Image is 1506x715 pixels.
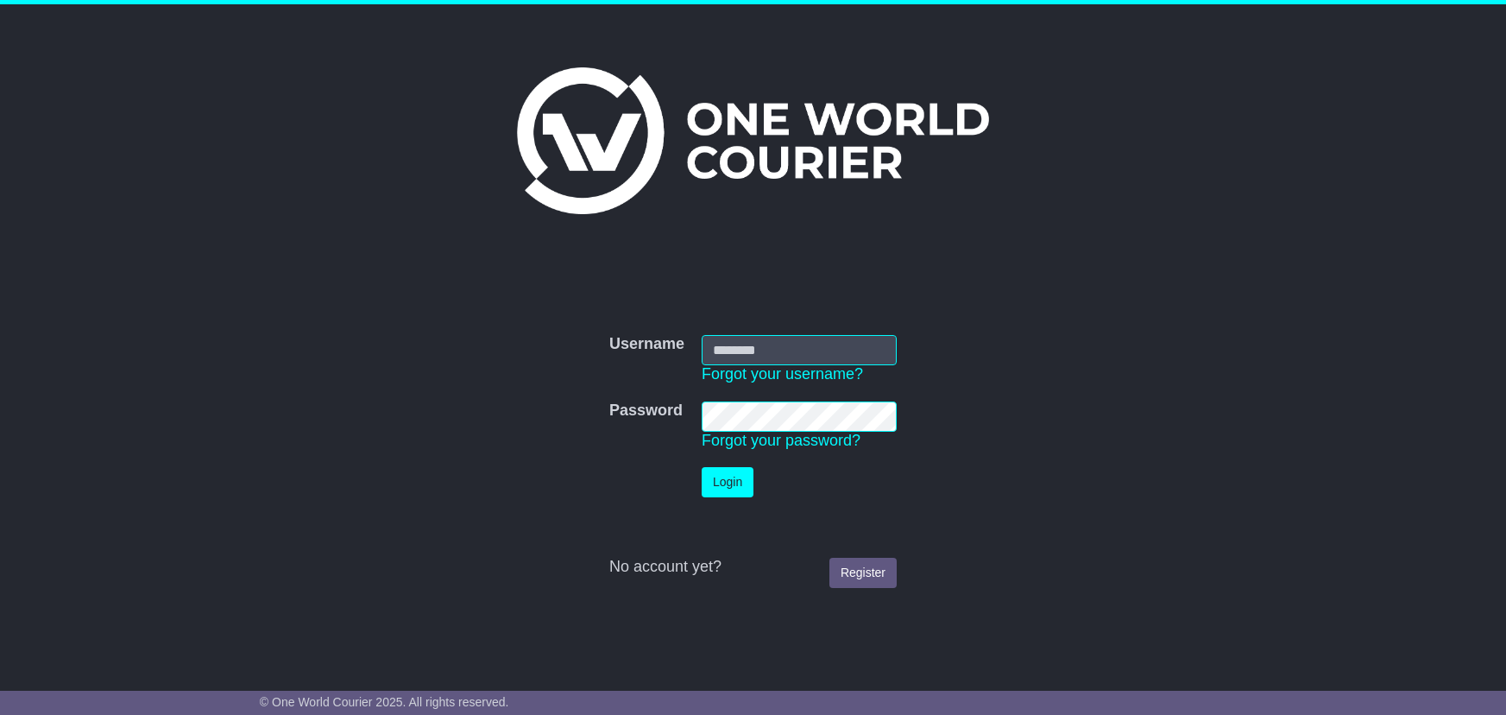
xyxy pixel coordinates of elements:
[702,467,753,497] button: Login
[260,695,509,709] span: © One World Courier 2025. All rights reserved.
[609,558,897,577] div: No account yet?
[829,558,897,588] a: Register
[702,432,860,449] a: Forgot your password?
[702,365,863,383] a: Forgot your username?
[609,402,683,421] label: Password
[609,335,684,354] label: Username
[517,67,988,214] img: One World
